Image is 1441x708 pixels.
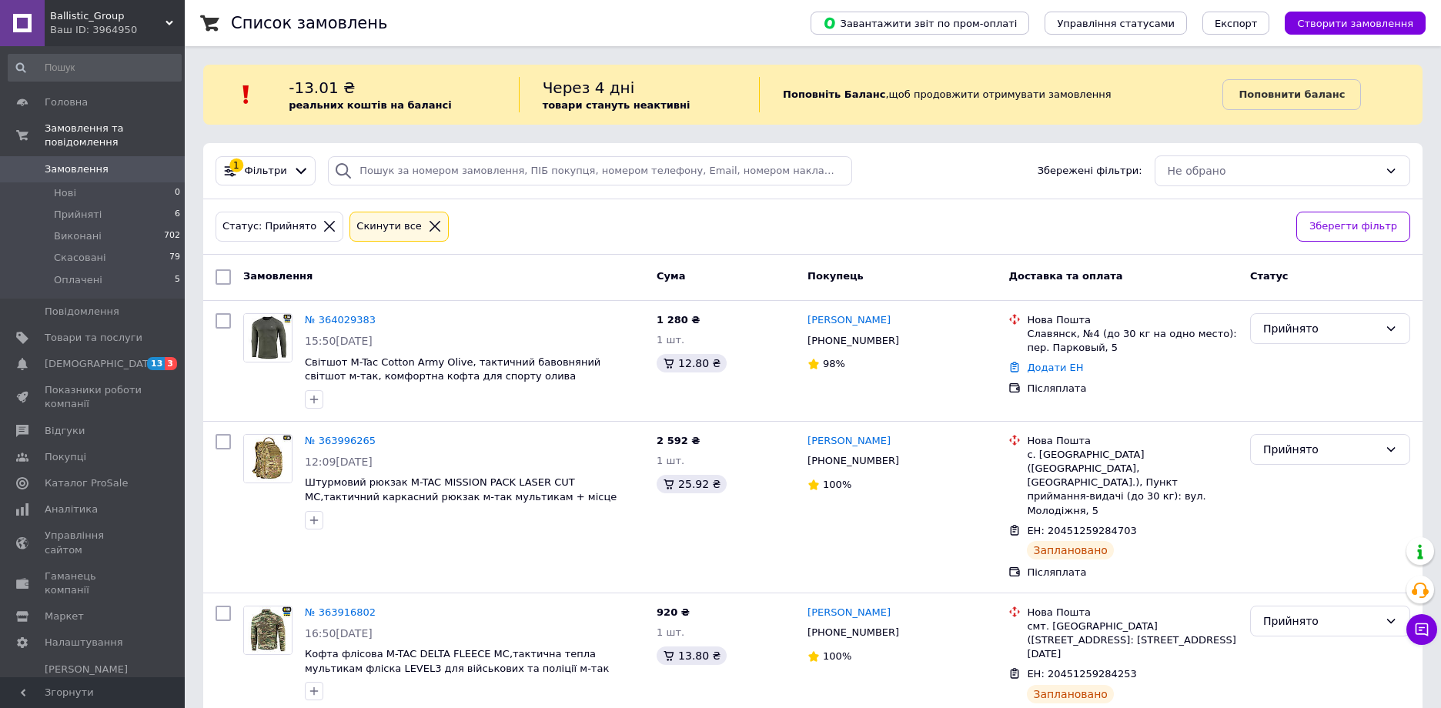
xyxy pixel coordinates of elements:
[1027,362,1083,373] a: Додати ЕН
[543,99,690,111] b: товари стануть неактивні
[1027,541,1114,559] div: Заплановано
[657,270,685,282] span: Cума
[1027,382,1238,396] div: Післяплата
[305,314,376,326] a: № 364029383
[1027,606,1238,619] div: Нова Пошта
[807,313,891,328] a: [PERSON_NAME]
[45,450,86,464] span: Покупці
[245,164,287,179] span: Фільтри
[1027,566,1238,579] div: Післяплата
[305,456,373,468] span: 12:09[DATE]
[1202,12,1270,35] button: Експорт
[1027,313,1238,327] div: Нова Пошта
[50,9,165,23] span: Ballistic_Group
[1008,270,1122,282] span: Доставка та оплата
[45,424,85,438] span: Відгуки
[543,78,635,97] span: Через 4 дні
[1027,327,1238,355] div: Славянск, №4 (до 30 кг на одно место): пер. Парковый, 5
[175,186,180,200] span: 0
[823,358,845,369] span: 98%
[1309,219,1397,235] span: Зберегти фільтр
[657,626,684,638] span: 1 шт.
[8,54,182,82] input: Пошук
[45,503,98,516] span: Аналітика
[235,83,258,106] img: :exclamation:
[305,648,609,674] a: Кофта флісова M-TAC DELTA FLEECE MC,тактична тепла мультикам фліска LEVEL3 для військових та полі...
[45,636,123,650] span: Налаштування
[289,99,452,111] b: реальних коштів на балансі
[45,122,185,149] span: Замовлення та повідомлення
[1406,614,1437,645] button: Чат з покупцем
[1027,448,1238,518] div: с. [GEOGRAPHIC_DATA] ([GEOGRAPHIC_DATA], [GEOGRAPHIC_DATA].), Пункт приймання-видачі (до 30 кг): ...
[243,270,313,282] span: Замовлення
[811,12,1029,35] button: Завантажити звіт по пром-оплаті
[657,475,727,493] div: 25.92 ₴
[243,434,293,483] a: Фото товару
[1285,12,1426,35] button: Створити замовлення
[353,219,425,235] div: Cкинути все
[657,435,700,446] span: 2 592 ₴
[244,606,292,654] img: Фото товару
[804,451,902,471] div: [PHONE_NUMBER]
[1057,18,1175,29] span: Управління статусами
[1168,162,1379,179] div: Не обрано
[807,270,864,282] span: Покупець
[45,95,88,109] span: Головна
[657,606,690,618] span: 920 ₴
[657,646,727,665] div: 13.80 ₴
[305,335,373,347] span: 15:50[DATE]
[1269,17,1426,28] a: Створити замовлення
[169,251,180,265] span: 79
[328,156,852,186] input: Пошук за номером замовлення, ПІБ покупця, номером телефону, Email, номером накладної
[1045,12,1187,35] button: Управління статусами
[45,569,142,597] span: Гаманець компанії
[45,529,142,556] span: Управління сайтом
[804,623,902,643] div: [PHONE_NUMBER]
[54,251,106,265] span: Скасовані
[54,186,76,200] span: Нові
[45,476,128,490] span: Каталог ProSale
[54,273,102,287] span: Оплачені
[657,334,684,346] span: 1 шт.
[759,77,1222,112] div: , щоб продовжити отримувати замовлення
[1296,212,1410,242] button: Зберегти фільтр
[1027,525,1136,536] span: ЕН: 20451259284703
[1027,685,1114,703] div: Заплановано
[175,208,180,222] span: 6
[657,314,700,326] span: 1 280 ₴
[45,162,109,176] span: Замовлення
[50,23,185,37] div: Ваш ID: 3964950
[823,650,851,662] span: 100%
[175,273,180,287] span: 5
[657,455,684,466] span: 1 шт.
[783,88,885,100] b: Поповніть Баланс
[804,331,902,351] div: [PHONE_NUMBER]
[45,663,142,705] span: [PERSON_NAME] та рахунки
[807,606,891,620] a: [PERSON_NAME]
[305,606,376,618] a: № 363916802
[1027,668,1136,680] span: ЕН: 20451259284253
[1239,88,1345,100] b: Поповнити баланс
[1027,434,1238,448] div: Нова Пошта
[45,383,142,411] span: Показники роботи компанії
[229,159,243,172] div: 1
[823,16,1017,30] span: Завантажити звіт по пром-оплаті
[147,357,165,370] span: 13
[243,606,293,655] a: Фото товару
[305,476,617,516] a: Штурмовий рюкзак M-TAC MISSION PACK LASER CUT MC,тактичний каркасний рюкзак м-так мультикам + міс...
[1263,320,1379,337] div: Прийнято
[244,435,292,483] img: Фото товару
[54,208,102,222] span: Прийняті
[305,356,600,382] a: Світшот M-Tac Cotton Army Olive, тактичний бавовняний світшот м-так, комфортна кофта для спорту о...
[289,78,355,97] span: -13.01 ₴
[1250,270,1289,282] span: Статус
[1297,18,1413,29] span: Створити замовлення
[243,313,293,362] a: Фото товару
[45,331,142,345] span: Товари та послуги
[823,479,851,490] span: 100%
[1027,619,1238,662] div: смт. [GEOGRAPHIC_DATA] ([STREET_ADDRESS]: [STREET_ADDRESS][DATE]
[305,435,376,446] a: № 363996265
